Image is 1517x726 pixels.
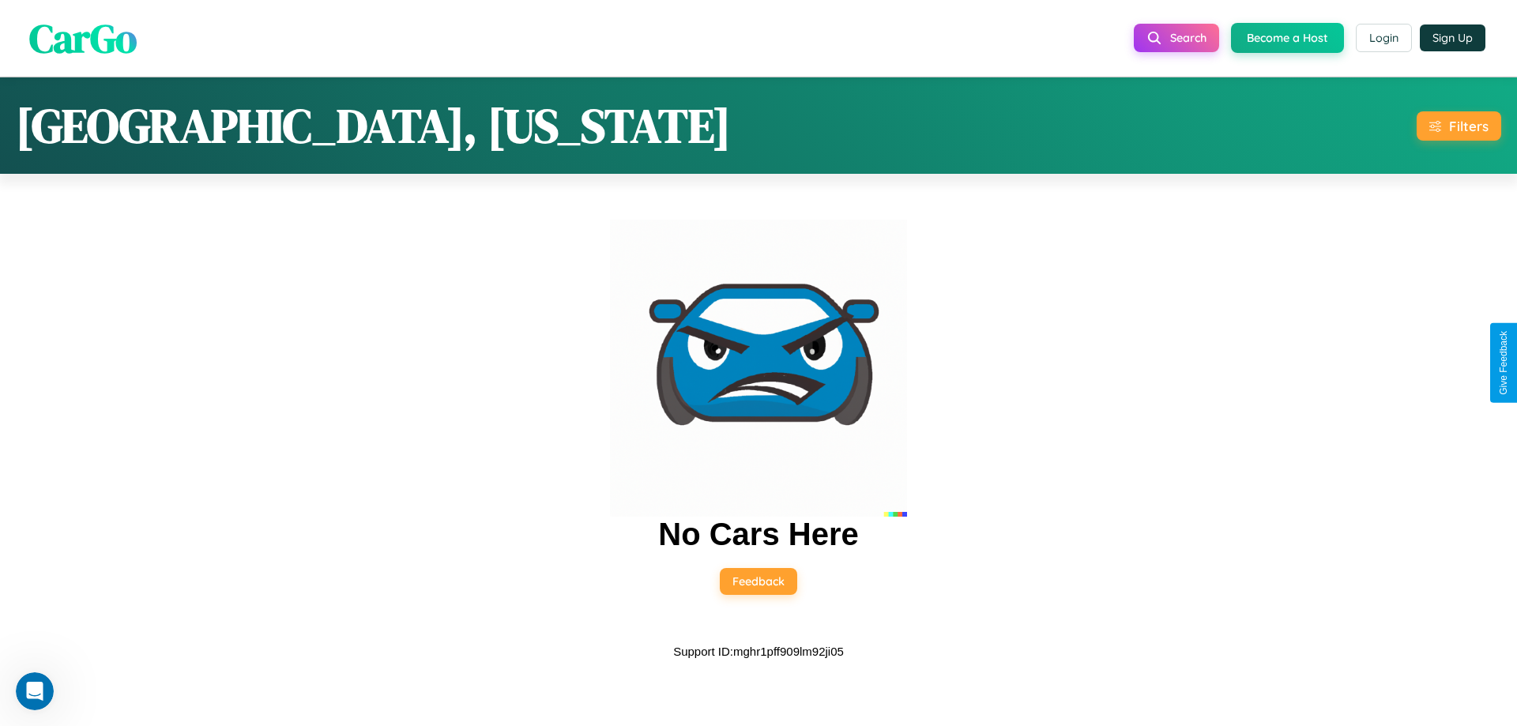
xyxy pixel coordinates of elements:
p: Support ID: mghr1pff909lm92ji05 [673,641,844,662]
iframe: Intercom live chat [16,672,54,710]
button: Sign Up [1420,24,1485,51]
button: Become a Host [1231,23,1344,53]
button: Filters [1417,111,1501,141]
h2: No Cars Here [658,517,858,552]
button: Login [1356,24,1412,52]
h1: [GEOGRAPHIC_DATA], [US_STATE] [16,93,731,158]
button: Feedback [720,568,797,595]
div: Filters [1449,118,1489,134]
img: car [610,220,907,517]
div: Give Feedback [1498,331,1509,395]
button: Search [1134,24,1219,52]
span: CarGo [29,10,137,65]
span: Search [1170,31,1206,45]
